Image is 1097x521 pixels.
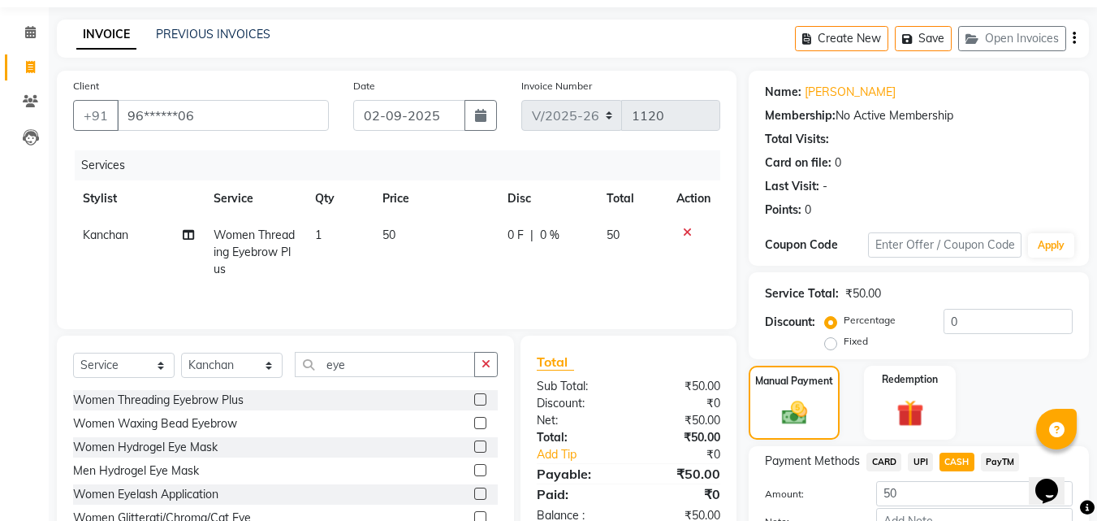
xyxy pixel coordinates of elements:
div: Men Hydrogel Eye Mask [73,462,199,480]
iframe: chat widget [1029,456,1081,505]
div: ₹0 [646,446,733,463]
a: Add Tip [525,446,646,463]
button: Save [895,26,952,51]
img: _gift.svg [888,397,932,430]
div: Card on file: [765,154,831,171]
span: CASH [939,453,974,471]
label: Fixed [844,334,868,349]
div: 0 [805,202,811,219]
div: Women Waxing Bead Eyebrow [73,415,237,432]
div: ₹50.00 [628,464,732,484]
div: ₹50.00 [628,378,732,395]
a: [PERSON_NAME] [805,84,896,101]
div: Women Hydrogel Eye Mask [73,439,218,456]
button: Create New [795,26,888,51]
span: PayTM [981,453,1020,471]
div: Points: [765,202,801,219]
th: Service [204,180,305,217]
span: 50 [382,228,395,242]
div: - [823,178,827,195]
label: Percentage [844,313,896,328]
div: Payable: [525,464,628,484]
th: Disc [498,180,597,217]
span: CARD [866,453,901,471]
span: Payment Methods [765,453,860,470]
div: Service Total: [765,285,839,302]
div: Women Threading Eyebrow Plus [73,392,244,409]
div: Women Eyelash Application [73,486,218,503]
label: Date [353,79,375,93]
div: Membership: [765,107,836,124]
a: INVOICE [76,20,136,50]
button: +91 [73,100,119,131]
input: Search or Scan [295,352,475,377]
span: 1 [315,228,322,242]
div: ₹0 [628,395,732,412]
th: Action [667,180,720,217]
span: Women Threading Eyebrow Plus [214,228,295,276]
span: 50 [607,228,620,242]
img: _cash.svg [774,398,815,428]
span: Kanchan [83,228,128,242]
button: Open Invoices [958,26,1066,51]
div: Total: [525,429,628,446]
div: ₹0 [628,484,732,504]
div: Sub Total: [525,378,628,395]
div: Total Visits: [765,131,829,148]
div: No Active Membership [765,107,1073,124]
span: Total [537,354,574,371]
div: Paid: [525,484,628,504]
a: PREVIOUS INVOICES [156,27,270,41]
th: Stylist [73,180,204,217]
div: 0 [835,154,841,171]
div: Services [75,150,732,180]
div: ₹50.00 [628,429,732,446]
div: Last Visit: [765,178,819,195]
span: UPI [908,453,933,471]
button: Apply [1028,233,1074,258]
div: Discount: [765,314,815,331]
label: Invoice Number [521,79,592,93]
label: Client [73,79,99,93]
div: Coupon Code [765,237,867,254]
div: ₹50.00 [845,285,881,302]
input: Search by Name/Mobile/Email/Code [117,100,329,131]
input: Enter Offer / Coupon Code [868,232,1021,258]
th: Price [373,180,498,217]
div: Discount: [525,395,628,412]
th: Total [597,180,667,217]
span: 0 % [540,227,559,244]
div: Name: [765,84,801,101]
span: 0 F [507,227,524,244]
div: Net: [525,412,628,429]
th: Qty [305,180,373,217]
label: Redemption [882,372,938,387]
input: Amount [876,481,1073,506]
label: Amount: [753,487,863,501]
div: ₹50.00 [628,412,732,429]
label: Manual Payment [755,374,833,389]
span: | [530,227,533,244]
